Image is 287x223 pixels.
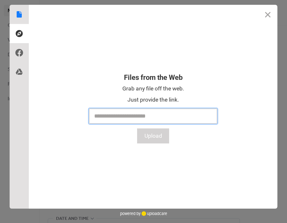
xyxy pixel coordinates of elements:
a: uploadcare [141,211,167,216]
div: Google Drive [10,62,29,81]
button: Upload [137,128,169,143]
div: Just provide the link. [127,96,179,104]
button: Close [258,5,277,24]
div: Direct Link [10,24,29,43]
div: Local Files [10,5,29,24]
div: Facebook [10,43,29,62]
div: powered by [120,209,167,218]
div: Grab any file off the web. [122,85,184,93]
div: Files from the Web [124,73,183,81]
